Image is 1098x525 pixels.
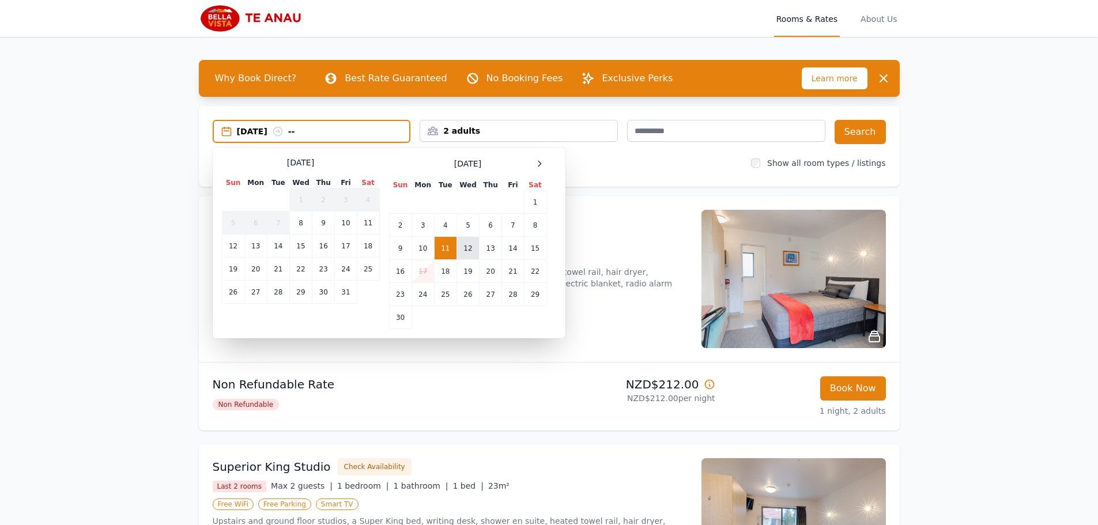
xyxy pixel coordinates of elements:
button: Book Now [820,376,886,401]
div: [DATE] -- [237,126,410,137]
td: 16 [389,260,412,283]
td: 26 [456,283,479,306]
th: Sun [389,180,412,191]
th: Wed [456,180,479,191]
span: [DATE] [287,157,314,168]
td: 21 [267,258,289,281]
td: 7 [267,211,289,235]
td: 2 [312,188,335,211]
td: 29 [524,283,546,306]
td: 22 [524,260,546,283]
span: 1 bedroom | [337,481,389,490]
td: 5 [456,214,479,237]
td: 11 [357,211,379,235]
td: 26 [222,281,244,304]
td: 8 [289,211,312,235]
p: Non Refundable Rate [213,376,545,392]
td: 18 [357,235,379,258]
td: 22 [289,258,312,281]
span: 1 bed | [453,481,484,490]
td: 29 [289,281,312,304]
td: 15 [289,235,312,258]
img: Bella Vista Te Anau [199,5,310,32]
td: 25 [357,258,379,281]
td: 23 [389,283,412,306]
td: 4 [357,188,379,211]
td: 19 [456,260,479,283]
span: Last 2 rooms [213,481,267,492]
td: 16 [312,235,335,258]
td: 30 [389,306,412,329]
td: 15 [524,237,546,260]
td: 30 [312,281,335,304]
td: 5 [222,211,244,235]
th: Sat [357,177,379,188]
th: Thu [480,180,502,191]
div: 2 adults [420,125,617,137]
td: 27 [244,281,267,304]
button: Check Availability [338,458,412,475]
td: 8 [524,214,546,237]
span: 23m² [488,481,510,490]
td: 31 [335,281,357,304]
th: Sun [222,177,244,188]
td: 11 [434,237,456,260]
td: 24 [335,258,357,281]
p: NZD$212.00 [554,376,715,392]
th: Tue [267,177,289,188]
td: 6 [244,211,267,235]
td: 2 [389,214,412,237]
td: 28 [267,281,289,304]
td: 13 [480,237,502,260]
td: 4 [434,214,456,237]
td: 12 [456,237,479,260]
td: 10 [412,237,434,260]
button: Search [835,120,886,144]
td: 3 [335,188,357,211]
td: 19 [222,258,244,281]
p: No Booking Fees [486,71,563,85]
td: 1 [289,188,312,211]
label: Show all room types / listings [767,158,885,168]
span: 1 bathroom | [393,481,448,490]
td: 1 [524,191,546,214]
th: Tue [434,180,456,191]
th: Wed [289,177,312,188]
td: 7 [502,214,524,237]
p: 1 night, 2 adults [725,405,886,417]
td: 3 [412,214,434,237]
th: Thu [312,177,335,188]
td: 21 [502,260,524,283]
td: 18 [434,260,456,283]
span: Non Refundable [213,399,280,410]
p: Best Rate Guaranteed [345,71,447,85]
td: 17 [412,260,434,283]
td: 12 [222,235,244,258]
th: Mon [412,180,434,191]
td: 28 [502,283,524,306]
span: Free Parking [258,498,311,510]
td: 24 [412,283,434,306]
span: [DATE] [454,158,481,169]
span: Smart TV [316,498,359,510]
span: Why Book Direct? [206,67,306,90]
p: NZD$212.00 per night [554,392,715,404]
td: 23 [312,258,335,281]
td: 25 [434,283,456,306]
td: 14 [267,235,289,258]
span: Free WiFi [213,498,254,510]
td: 14 [502,237,524,260]
th: Fri [502,180,524,191]
th: Mon [244,177,267,188]
td: 27 [480,283,502,306]
td: 10 [335,211,357,235]
p: Exclusive Perks [602,71,673,85]
th: Fri [335,177,357,188]
span: Max 2 guests | [271,481,333,490]
td: 20 [480,260,502,283]
td: 9 [389,237,412,260]
td: 17 [335,235,357,258]
span: Learn more [802,67,867,89]
th: Sat [524,180,546,191]
td: 20 [244,258,267,281]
